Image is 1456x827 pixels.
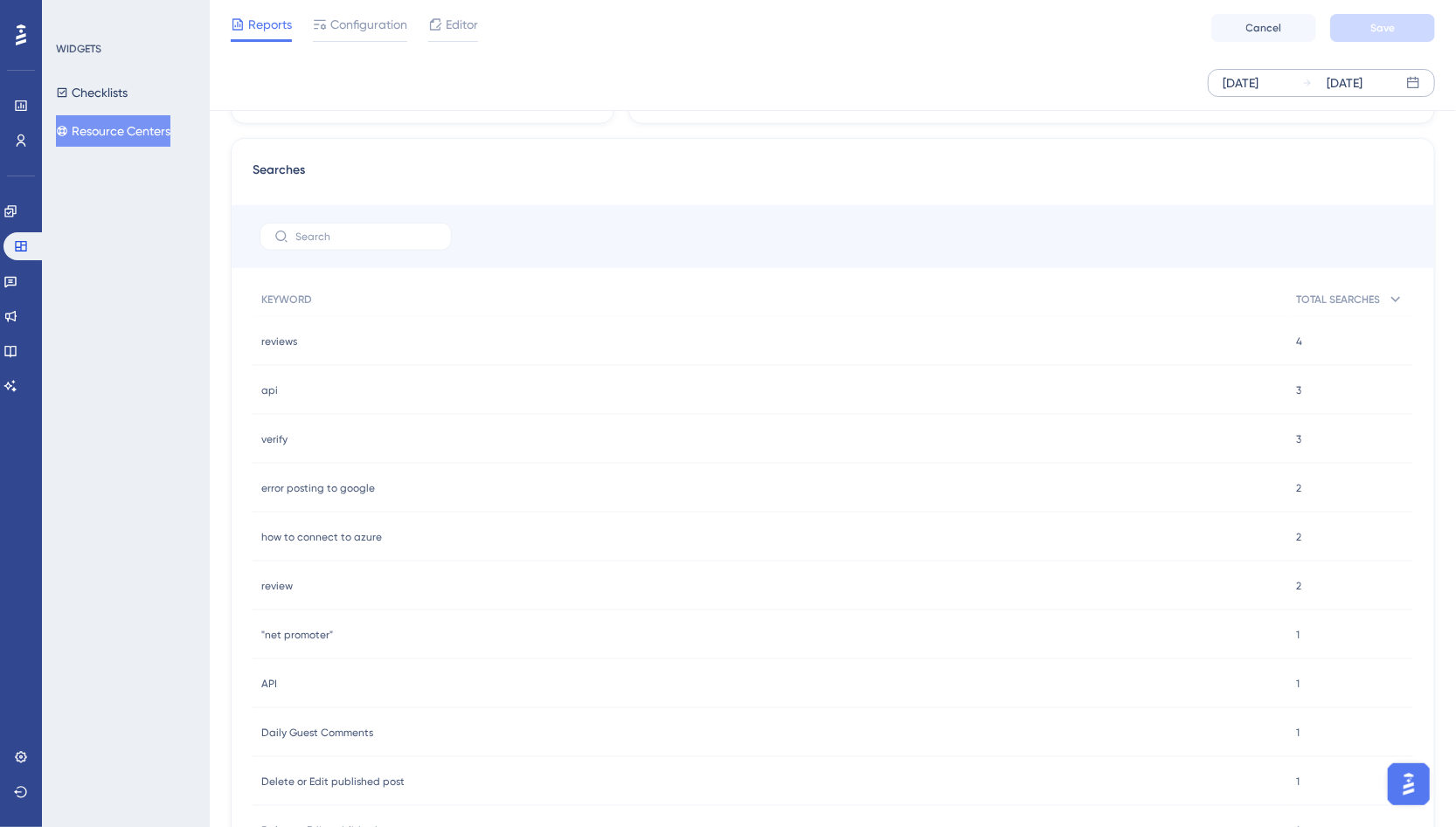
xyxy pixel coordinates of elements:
[261,726,373,740] span: Daily Guest Comments
[1211,14,1316,42] button: Cancel
[1296,334,1302,348] span: 4
[1330,14,1435,42] button: Save
[248,14,292,35] span: Reports
[261,432,288,446] span: verify
[261,293,312,307] span: KEYWORD
[1296,383,1301,397] span: 3
[261,775,405,789] span: Delete or Edit published post
[1296,432,1301,446] span: 3
[1296,726,1300,740] span: 1
[1370,21,1395,35] span: Save
[1383,758,1435,810] iframe: UserGuiding AI Assistant Launcher
[1296,628,1300,642] span: 1
[261,383,278,397] span: api
[295,231,437,243] input: Search
[1296,293,1380,307] span: TOTAL SEARCHES
[1296,481,1301,495] span: 2
[1296,530,1301,544] span: 2
[56,42,101,56] div: WIDGETS
[261,530,382,544] span: how to connect to azure
[446,14,478,35] span: Editor
[1296,579,1301,593] span: 2
[1246,21,1282,35] span: Cancel
[261,579,293,593] span: review
[1296,775,1300,789] span: 1
[261,481,375,495] span: error posting to google
[1296,677,1300,691] span: 1
[261,628,333,642] span: "net promoter"
[1327,72,1362,93] div: [DATE]
[261,677,277,691] span: API
[56,115,170,147] button: Resource Centers
[56,77,128,108] button: Checklists
[330,14,407,35] span: Configuration
[1223,72,1258,93] div: [DATE]
[261,334,297,348] span: reviews
[253,160,305,191] span: Searches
